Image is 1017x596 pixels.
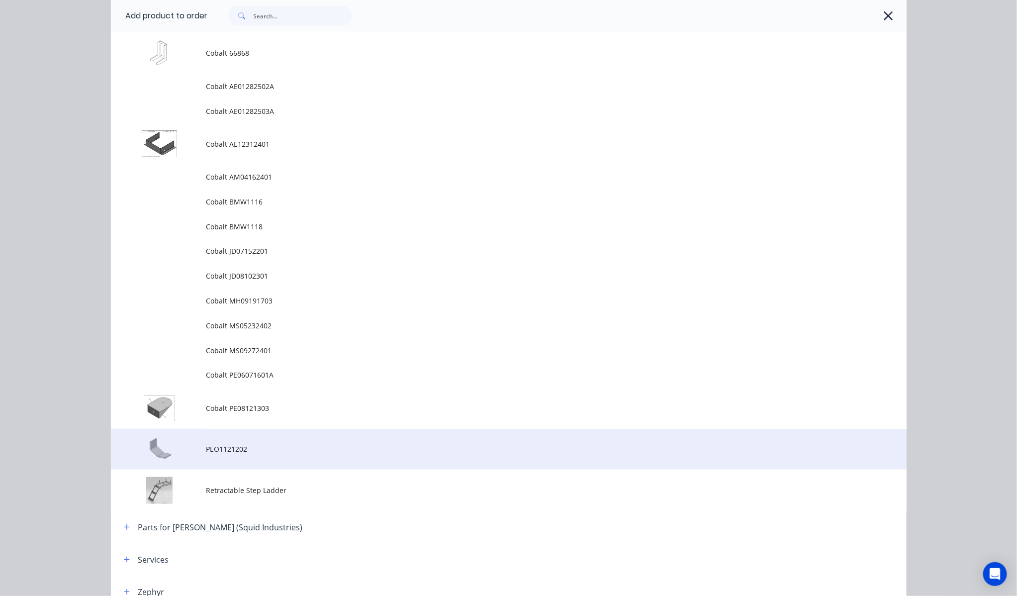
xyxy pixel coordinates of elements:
span: Cobalt JD07152201 [206,246,766,256]
span: Cobalt 66868 [206,48,766,58]
span: Cobalt PE06071601A [206,370,766,380]
span: PEO1121202 [206,444,766,454]
span: Cobalt AE01282502A [206,81,766,92]
input: Search... [254,6,352,26]
span: Cobalt AE12312401 [206,139,766,149]
span: Cobalt MS09272401 [206,345,766,356]
span: Retractable Step Ladder [206,485,766,496]
div: Parts for [PERSON_NAME] (Squid Industries) [138,521,303,533]
div: Services [138,554,169,566]
span: Cobalt PE08121303 [206,403,766,413]
span: Cobalt AM04162401 [206,172,766,182]
span: Cobalt AE01282503A [206,106,766,116]
span: Cobalt MS05232402 [206,320,766,331]
span: Cobalt JD08102301 [206,271,766,281]
span: Cobalt MH09191703 [206,296,766,306]
span: Cobalt BMW1116 [206,197,766,207]
div: Open Intercom Messenger [983,562,1007,586]
span: Cobalt BMW1118 [206,221,766,232]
